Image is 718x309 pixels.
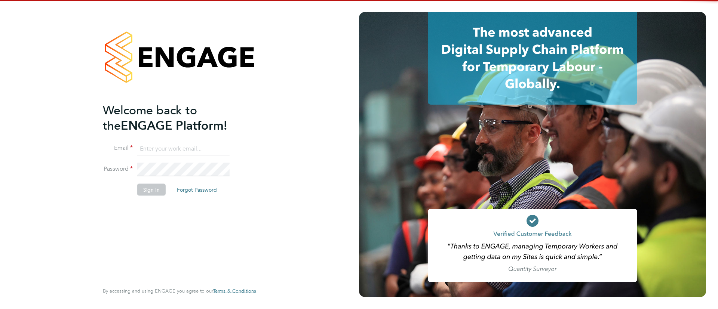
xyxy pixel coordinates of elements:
button: Sign In [137,184,166,196]
input: Enter your work email... [137,142,230,155]
button: Forgot Password [171,184,223,196]
label: Email [103,144,133,152]
span: By accessing and using ENGAGE you agree to our [103,288,256,294]
label: Password [103,165,133,173]
h2: ENGAGE Platform! [103,102,249,133]
a: Terms & Conditions [213,288,256,294]
span: Welcome back to the [103,103,197,133]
